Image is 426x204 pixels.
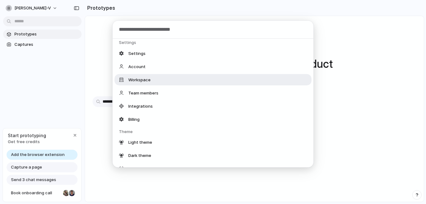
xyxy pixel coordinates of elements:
span: Dark theme [128,152,151,158]
div: Suggestions [113,39,313,167]
span: Team members [128,90,158,96]
span: Account [128,63,146,70]
span: Integrations [128,103,153,109]
span: Billing [128,116,140,122]
div: Theme [119,129,313,135]
span: Settings [128,50,146,56]
div: Settings [119,40,313,46]
span: Neutral dark theme [128,165,167,172]
span: Workspace [128,77,151,83]
span: Light theme [128,139,152,145]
